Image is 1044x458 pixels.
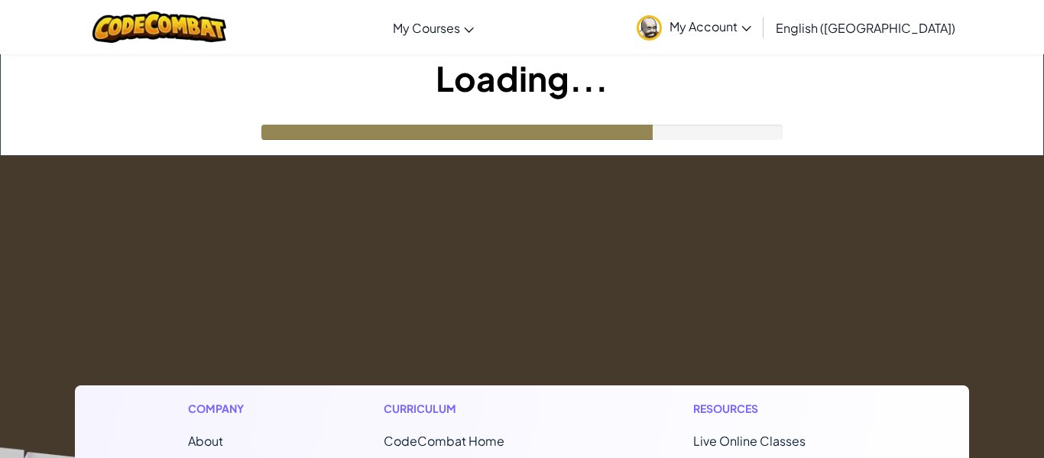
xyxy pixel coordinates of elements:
[693,433,806,449] a: Live Online Classes
[393,20,460,36] span: My Courses
[92,11,226,43] img: CodeCombat logo
[1,54,1043,102] h1: Loading...
[693,401,856,417] h1: Resources
[385,7,481,48] a: My Courses
[384,433,504,449] span: CodeCombat Home
[768,7,963,48] a: English ([GEOGRAPHIC_DATA])
[670,18,751,34] span: My Account
[188,401,259,417] h1: Company
[629,3,759,51] a: My Account
[776,20,955,36] span: English ([GEOGRAPHIC_DATA])
[384,401,569,417] h1: Curriculum
[188,433,223,449] a: About
[637,15,662,41] img: avatar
